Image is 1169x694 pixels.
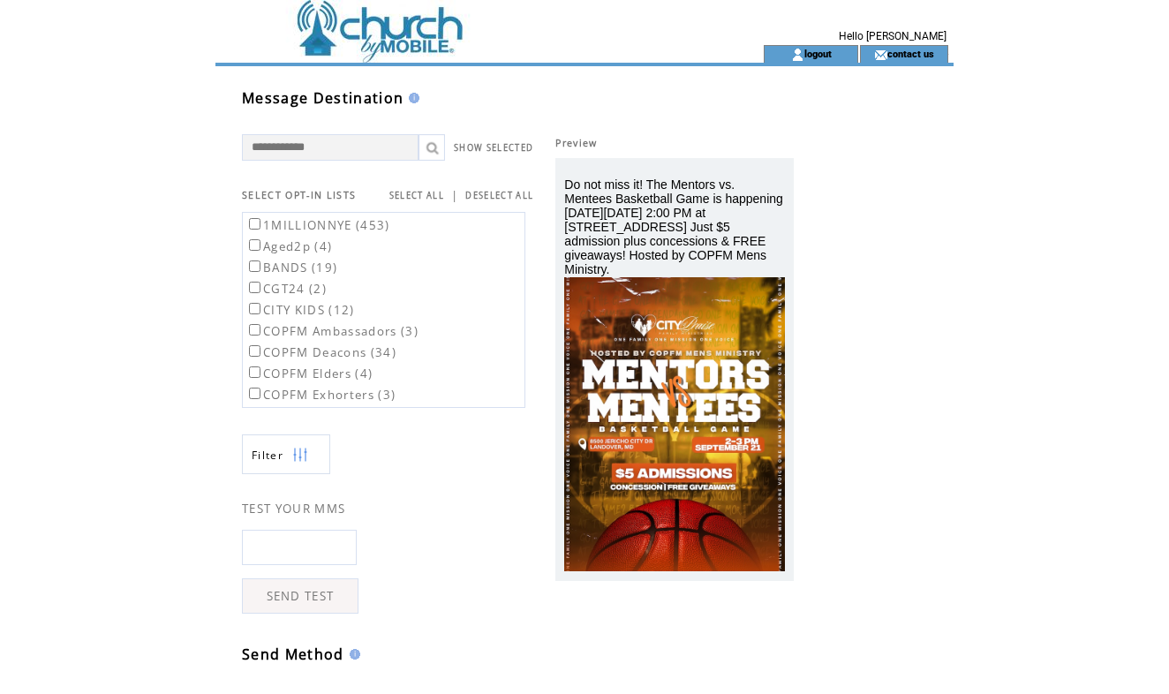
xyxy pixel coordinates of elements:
[804,48,832,59] a: logout
[454,142,533,154] a: SHOW SELECTED
[465,190,533,201] a: DESELECT ALL
[249,324,260,336] input: COPFM Ambassadors (3)
[292,435,308,475] img: filters.png
[245,387,396,403] label: COPFM Exhorters (3)
[403,93,419,103] img: help.gif
[791,48,804,62] img: account_icon.gif
[451,187,458,203] span: |
[245,281,327,297] label: CGT24 (2)
[242,189,356,201] span: SELECT OPT-IN LISTS
[389,190,444,201] a: SELECT ALL
[344,649,360,660] img: help.gif
[887,48,934,59] a: contact us
[252,448,283,463] span: Show filters
[245,344,396,360] label: COPFM Deacons (34)
[245,238,332,254] label: Aged2p (4)
[242,578,358,614] a: SEND TEST
[245,217,390,233] label: 1MILLIONNYE (453)
[249,239,260,251] input: Aged2p (4)
[249,218,260,230] input: 1MILLIONNYE (453)
[242,88,403,108] span: Message Destination
[242,501,345,517] span: TEST YOUR MMS
[249,303,260,314] input: CITY KIDS (12)
[564,177,782,276] span: Do not miss it! The Mentors vs. Mentees Basketball Game is happening [DATE][DATE] 2:00 PM at [STR...
[555,137,597,149] span: Preview
[242,645,344,664] span: Send Method
[245,260,337,275] label: BANDS (19)
[249,260,260,272] input: BANDS (19)
[245,366,373,381] label: COPFM Elders (4)
[249,366,260,378] input: COPFM Elders (4)
[249,345,260,357] input: COPFM Deacons (34)
[839,30,947,42] span: Hello [PERSON_NAME]
[242,434,330,474] a: Filter
[249,388,260,399] input: COPFM Exhorters (3)
[874,48,887,62] img: contact_us_icon.gif
[245,323,419,339] label: COPFM Ambassadors (3)
[249,282,260,293] input: CGT24 (2)
[245,302,355,318] label: CITY KIDS (12)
